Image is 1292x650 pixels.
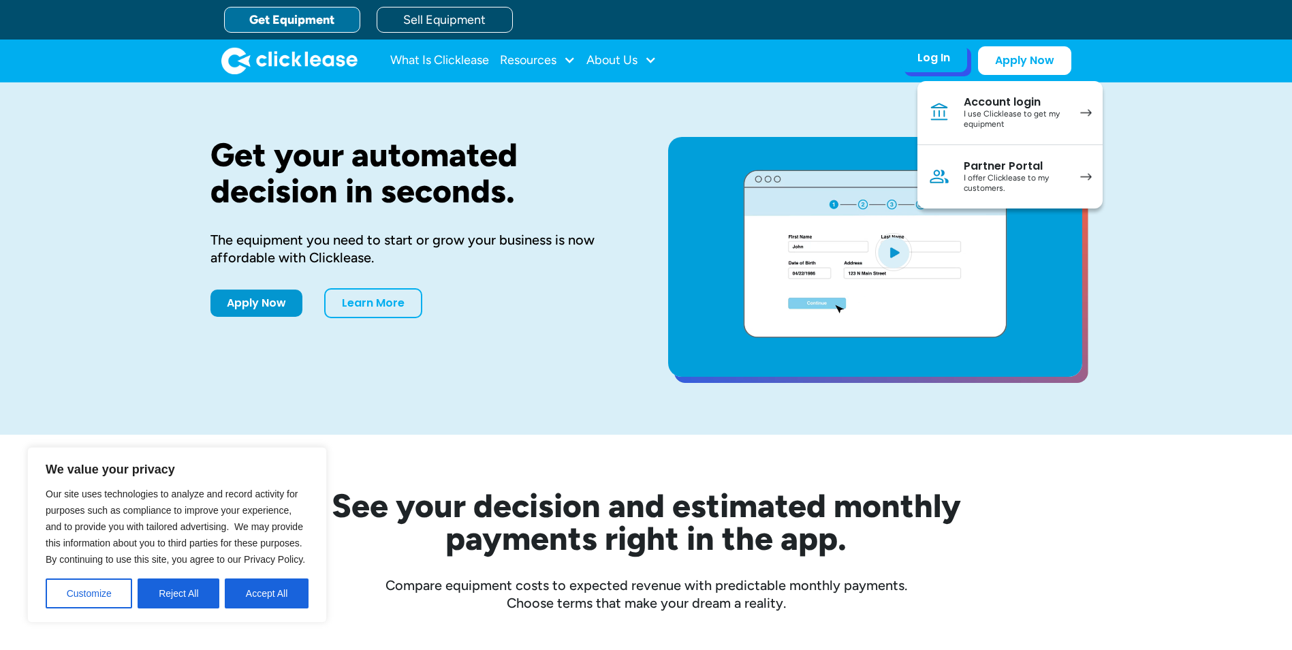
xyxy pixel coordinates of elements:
div: Account login [964,95,1067,109]
a: Sell Equipment [377,7,513,33]
h1: Get your automated decision in seconds. [210,137,625,209]
button: Customize [46,578,132,608]
a: Apply Now [210,290,302,317]
div: About Us [586,47,657,74]
div: I offer Clicklease to my customers. [964,173,1067,194]
a: home [221,47,358,74]
nav: Log In [917,81,1103,208]
a: What Is Clicklease [390,47,489,74]
a: Partner PortalI offer Clicklease to my customers. [917,145,1103,208]
span: Our site uses technologies to analyze and record activity for purposes such as compliance to impr... [46,489,305,565]
a: Account loginI use Clicklease to get my equipment [917,81,1103,145]
button: Accept All [225,578,309,608]
img: Clicklease logo [221,47,358,74]
h2: See your decision and estimated monthly payments right in the app. [265,489,1028,555]
button: Reject All [138,578,219,608]
img: Person icon [928,166,950,187]
div: I use Clicklease to get my equipment [964,109,1067,130]
a: Learn More [324,288,422,318]
div: We value your privacy [27,447,327,623]
a: open lightbox [668,137,1082,377]
img: Blue play button logo on a light blue circular background [875,233,912,271]
div: Compare equipment costs to expected revenue with predictable monthly payments. Choose terms that ... [210,576,1082,612]
a: Get Equipment [224,7,360,33]
div: Resources [500,47,576,74]
p: We value your privacy [46,461,309,478]
div: Log In [917,51,950,65]
div: The equipment you need to start or grow your business is now affordable with Clicklease. [210,231,625,266]
img: arrow [1080,173,1092,181]
img: Bank icon [928,102,950,123]
img: arrow [1080,109,1092,117]
div: Partner Portal [964,159,1067,173]
a: Apply Now [978,46,1071,75]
